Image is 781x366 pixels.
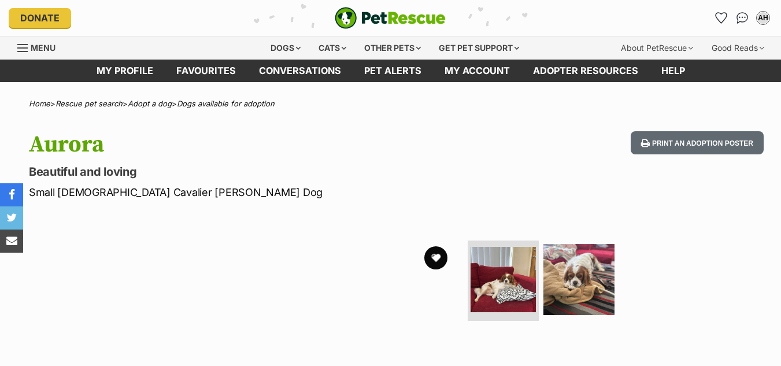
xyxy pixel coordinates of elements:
button: My account [754,9,772,27]
a: My account [433,60,521,82]
div: Good Reads [704,36,772,60]
ul: Account quick links [712,9,772,27]
a: Favourites [712,9,731,27]
a: conversations [247,60,353,82]
img: logo-e224e6f780fb5917bec1dbf3a21bbac754714ae5b6737aabdf751b685950b380.svg [335,7,446,29]
div: Cats [310,36,354,60]
a: Conversations [733,9,752,27]
img: Photo of Aurora [543,244,615,315]
a: Home [29,99,50,108]
span: Menu [31,43,55,53]
a: Help [650,60,697,82]
p: Small [DEMOGRAPHIC_DATA] Cavalier [PERSON_NAME] Dog [29,184,477,200]
div: Other pets [356,36,429,60]
button: favourite [424,246,447,269]
a: Menu [17,36,64,57]
div: Dogs [262,36,309,60]
a: Donate [9,8,71,28]
a: Rescue pet search [55,99,123,108]
button: Print an adoption poster [631,131,764,155]
img: chat-41dd97257d64d25036548639549fe6c8038ab92f7586957e7f3b1b290dea8141.svg [736,12,749,24]
img: Photo of Aurora [471,247,536,312]
a: Pet alerts [353,60,433,82]
a: Adopter resources [521,60,650,82]
h1: Aurora [29,131,477,158]
a: Favourites [165,60,247,82]
a: PetRescue [335,7,446,29]
a: My profile [85,60,165,82]
div: Get pet support [431,36,527,60]
p: Beautiful and loving [29,164,477,180]
a: Adopt a dog [128,99,172,108]
div: AH [757,12,769,24]
div: About PetRescue [613,36,701,60]
a: Dogs available for adoption [177,99,275,108]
